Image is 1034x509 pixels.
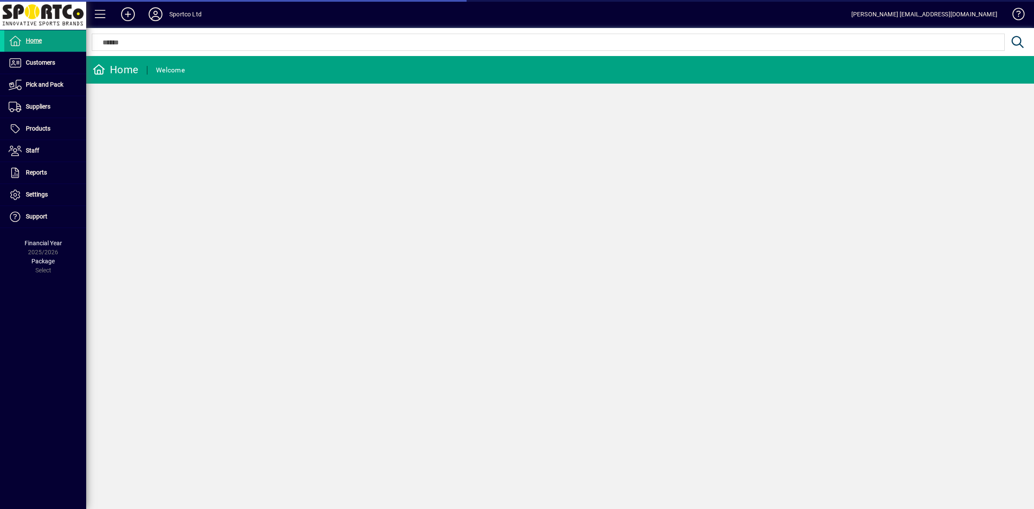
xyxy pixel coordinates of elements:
[25,240,62,247] span: Financial Year
[4,162,86,184] a: Reports
[93,63,138,77] div: Home
[4,74,86,96] a: Pick and Pack
[142,6,169,22] button: Profile
[156,63,185,77] div: Welcome
[4,96,86,118] a: Suppliers
[4,52,86,74] a: Customers
[114,6,142,22] button: Add
[26,169,47,176] span: Reports
[26,37,42,44] span: Home
[26,59,55,66] span: Customers
[4,206,86,228] a: Support
[4,140,86,162] a: Staff
[26,125,50,132] span: Products
[169,7,202,21] div: Sportco Ltd
[26,147,39,154] span: Staff
[4,184,86,206] a: Settings
[851,7,997,21] div: [PERSON_NAME] [EMAIL_ADDRESS][DOMAIN_NAME]
[1006,2,1023,30] a: Knowledge Base
[26,103,50,110] span: Suppliers
[26,213,47,220] span: Support
[26,81,63,88] span: Pick and Pack
[26,191,48,198] span: Settings
[4,118,86,140] a: Products
[31,258,55,265] span: Package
